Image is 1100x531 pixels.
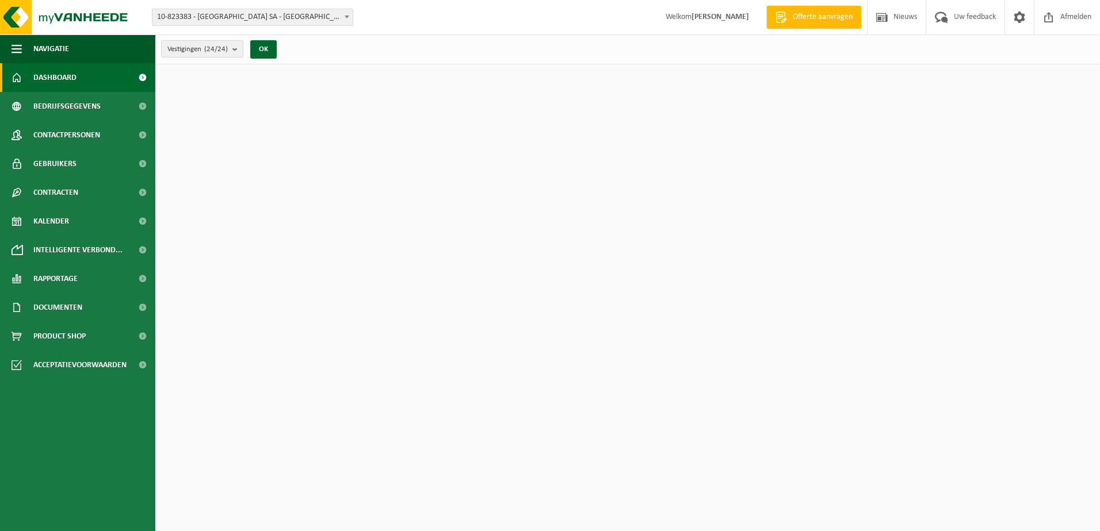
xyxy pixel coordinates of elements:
[204,45,228,53] count: (24/24)
[33,178,78,207] span: Contracten
[33,63,77,92] span: Dashboard
[161,40,243,57] button: Vestigingen(24/24)
[152,9,353,26] span: 10-823383 - BELPARK SA - WAVRE
[33,293,82,322] span: Documenten
[33,92,101,121] span: Bedrijfsgegevens
[33,236,123,264] span: Intelligente verbond...
[152,9,353,25] span: 10-823383 - BELPARK SA - WAVRE
[33,121,100,149] span: Contactpersonen
[766,6,861,29] a: Offerte aanvragen
[33,34,69,63] span: Navigatie
[692,13,749,21] strong: [PERSON_NAME]
[33,322,86,351] span: Product Shop
[33,264,78,293] span: Rapportage
[167,41,228,58] span: Vestigingen
[250,40,277,59] button: OK
[790,11,855,23] span: Offerte aanvragen
[33,207,69,236] span: Kalender
[33,351,127,379] span: Acceptatievoorwaarden
[33,149,77,178] span: Gebruikers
